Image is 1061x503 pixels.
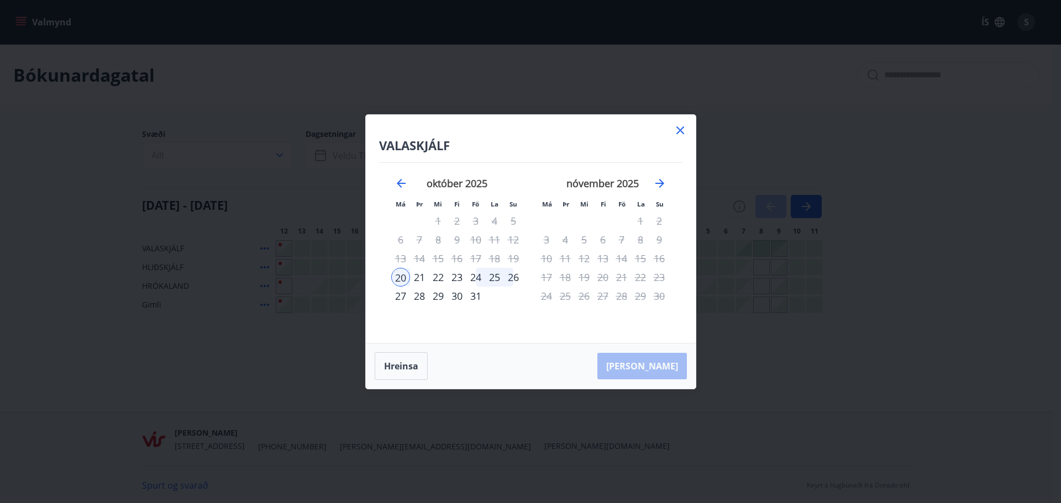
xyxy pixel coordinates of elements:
[410,287,429,305] div: 28
[410,268,429,287] td: Choose þriðjudagur, 21. október 2025 as your check-out date. It’s available.
[593,287,612,305] td: Not available. fimmtudagur, 27. nóvember 2025
[429,287,448,305] div: 29
[563,200,569,208] small: Þr
[391,268,410,287] td: Selected as start date. mánudagur, 20. október 2025
[466,287,485,305] td: Choose föstudagur, 31. október 2025 as your check-out date. It’s available.
[466,268,485,287] td: Choose föstudagur, 24. október 2025 as your check-out date. It’s available.
[556,230,575,249] td: Not available. þriðjudagur, 4. nóvember 2025
[454,200,460,208] small: Fi
[466,249,485,268] td: Not available. föstudagur, 17. október 2025
[504,268,523,287] td: Choose sunnudagur, 26. október 2025 as your check-out date. It’s available.
[542,200,552,208] small: Má
[650,249,669,268] td: Not available. sunnudagur, 16. nóvember 2025
[448,268,466,287] td: Choose fimmtudagur, 23. október 2025 as your check-out date. It’s available.
[466,287,485,305] div: Aðeins útritun í boði
[575,268,593,287] td: Not available. miðvikudagur, 19. nóvember 2025
[504,249,523,268] td: Not available. sunnudagur, 19. október 2025
[612,230,631,249] td: Not available. föstudagur, 7. nóvember 2025
[416,200,423,208] small: Þr
[653,177,666,190] div: Move forward to switch to the next month.
[650,211,669,230] td: Not available. sunnudagur, 2. nóvember 2025
[466,268,485,287] div: 24
[391,268,410,287] div: 20
[612,268,631,287] td: Not available. föstudagur, 21. nóvember 2025
[410,287,429,305] td: Choose þriðjudagur, 28. október 2025 as your check-out date. It’s available.
[537,230,556,249] td: Not available. mánudagur, 3. nóvember 2025
[612,249,631,268] td: Not available. föstudagur, 14. nóvember 2025
[427,177,487,190] strong: október 2025
[491,200,498,208] small: La
[429,287,448,305] td: Choose miðvikudagur, 29. október 2025 as your check-out date. It’s available.
[395,177,408,190] div: Move backward to switch to the previous month.
[379,137,682,153] h4: VALASKJÁLF
[396,200,406,208] small: Má
[429,268,448,287] div: 22
[650,230,669,249] td: Not available. sunnudagur, 9. nóvember 2025
[504,230,523,249] td: Not available. sunnudagur, 12. október 2025
[575,287,593,305] td: Not available. miðvikudagur, 26. nóvember 2025
[504,268,523,287] div: 26
[580,200,589,208] small: Mi
[537,287,556,305] td: Not available. mánudagur, 24. nóvember 2025
[410,249,429,268] td: Not available. þriðjudagur, 14. október 2025
[510,200,517,208] small: Su
[566,177,639,190] strong: nóvember 2025
[429,211,448,230] td: Not available. miðvikudagur, 1. október 2025
[504,211,523,230] td: Not available. sunnudagur, 5. október 2025
[631,268,650,287] td: Not available. laugardagur, 22. nóvember 2025
[448,287,466,305] td: Choose fimmtudagur, 30. október 2025 as your check-out date. It’s available.
[650,287,669,305] td: Not available. sunnudagur, 30. nóvember 2025
[485,230,504,249] td: Not available. laugardagur, 11. október 2025
[485,268,504,287] div: 25
[537,249,556,268] td: Not available. mánudagur, 10. nóvember 2025
[575,249,593,268] td: Not available. miðvikudagur, 12. nóvember 2025
[429,249,448,268] td: Not available. miðvikudagur, 15. október 2025
[466,230,485,249] td: Not available. föstudagur, 10. október 2025
[391,287,410,305] td: Choose mánudagur, 27. október 2025 as your check-out date. It’s available.
[485,268,504,287] td: Choose laugardagur, 25. október 2025 as your check-out date. It’s available.
[631,230,650,249] td: Not available. laugardagur, 8. nóvember 2025
[379,163,682,330] div: Calendar
[375,352,428,380] button: Hreinsa
[631,249,650,268] td: Not available. laugardagur, 15. nóvember 2025
[429,268,448,287] td: Choose miðvikudagur, 22. október 2025 as your check-out date. It’s available.
[448,249,466,268] td: Not available. fimmtudagur, 16. október 2025
[556,268,575,287] td: Not available. þriðjudagur, 18. nóvember 2025
[593,230,612,249] td: Not available. fimmtudagur, 6. nóvember 2025
[448,268,466,287] div: 23
[448,287,466,305] div: 30
[601,200,606,208] small: Fi
[593,268,612,287] td: Not available. fimmtudagur, 20. nóvember 2025
[556,287,575,305] td: Not available. þriðjudagur, 25. nóvember 2025
[429,230,448,249] td: Not available. miðvikudagur, 8. október 2025
[466,211,485,230] td: Not available. föstudagur, 3. október 2025
[472,200,479,208] small: Fö
[656,200,664,208] small: Su
[485,211,504,230] td: Not available. laugardagur, 4. október 2025
[637,200,645,208] small: La
[556,249,575,268] td: Not available. þriðjudagur, 11. nóvember 2025
[612,287,631,305] td: Not available. föstudagur, 28. nóvember 2025
[391,287,410,305] div: 27
[631,211,650,230] td: Not available. laugardagur, 1. nóvember 2025
[485,249,504,268] td: Not available. laugardagur, 18. október 2025
[391,230,410,249] td: Not available. mánudagur, 6. október 2025
[537,268,556,287] td: Not available. mánudagur, 17. nóvember 2025
[448,211,466,230] td: Not available. fimmtudagur, 2. október 2025
[593,249,612,268] td: Not available. fimmtudagur, 13. nóvember 2025
[434,200,442,208] small: Mi
[650,268,669,287] td: Not available. sunnudagur, 23. nóvember 2025
[448,230,466,249] td: Not available. fimmtudagur, 9. október 2025
[631,287,650,305] td: Not available. laugardagur, 29. nóvember 2025
[575,230,593,249] td: Not available. miðvikudagur, 5. nóvember 2025
[618,200,626,208] small: Fö
[391,249,410,268] td: Not available. mánudagur, 13. október 2025
[410,268,429,287] div: 21
[410,230,429,249] td: Not available. þriðjudagur, 7. október 2025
